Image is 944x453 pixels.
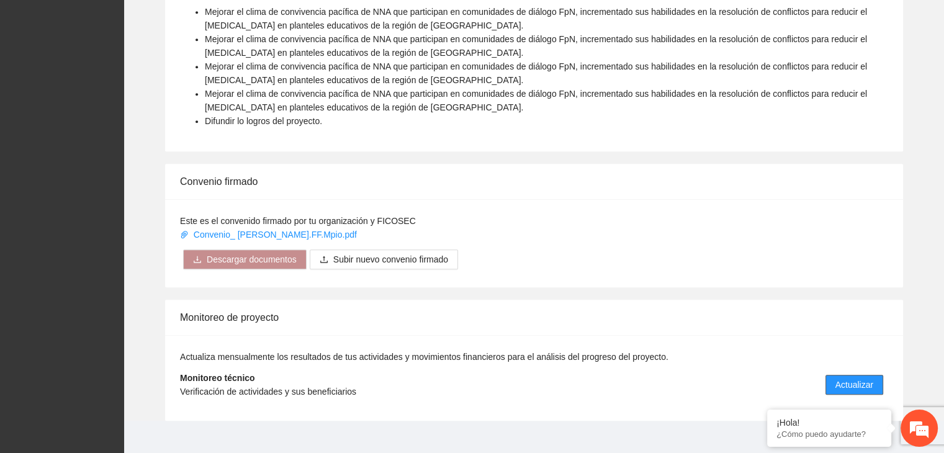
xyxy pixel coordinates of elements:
[6,313,236,356] textarea: Escriba su mensaje y pulse “Intro”
[835,378,873,392] span: Actualizar
[183,249,307,269] button: downloadDescargar documentos
[776,429,882,439] p: ¿Cómo puedo ayudarte?
[193,255,202,265] span: download
[776,418,882,428] div: ¡Hola!
[180,387,356,397] span: Verificación de actividades y sus beneficiarios
[180,230,359,240] a: Convenio_ [PERSON_NAME].FF.Mpio.pdf
[207,253,297,266] span: Descargar documentos
[310,249,458,269] button: uploadSubir nuevo convenio firmado
[180,300,888,335] div: Monitoreo de proyecto
[333,253,448,266] span: Subir nuevo convenio firmado
[205,116,322,126] span: Difundir lo logros del proyecto.
[72,153,171,278] span: Estamos en línea.
[204,6,233,36] div: Minimizar ventana de chat en vivo
[825,375,883,395] button: Actualizar
[180,230,189,239] span: paper-clip
[205,61,867,85] span: Mejorar el clima de convivencia pacífica de NNA que participan en comunidades de diálogo FpN, inc...
[205,7,867,30] span: Mejorar el clima de convivencia pacífica de NNA que participan en comunidades de diálogo FpN, inc...
[180,373,255,383] strong: Monitoreo técnico
[310,254,458,264] span: uploadSubir nuevo convenio firmado
[180,164,888,199] div: Convenio firmado
[205,89,867,112] span: Mejorar el clima de convivencia pacífica de NNA que participan en comunidades de diálogo FpN, inc...
[180,352,668,362] span: Actualiza mensualmente los resultados de tus actividades y movimientos financieros para el anális...
[65,63,209,79] div: Chatee con nosotros ahora
[205,34,867,58] span: Mejorar el clima de convivencia pacífica de NNA que participan en comunidades de diálogo FpN, inc...
[320,255,328,265] span: upload
[180,216,416,226] span: Este es el convenido firmado por tu organización y FICOSEC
